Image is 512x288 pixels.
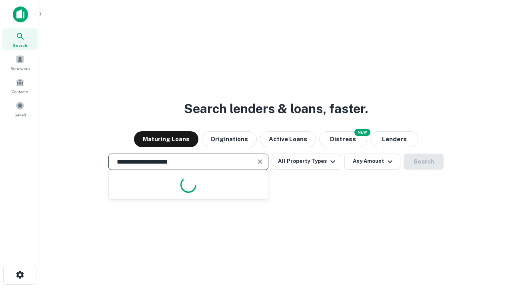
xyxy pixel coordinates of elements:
h3: Search lenders & loans, faster. [184,99,368,118]
span: Search [13,42,27,48]
a: Saved [2,98,38,120]
img: capitalize-icon.png [13,6,28,22]
button: Active Loans [260,131,316,147]
div: NEW [354,129,370,136]
button: Clear [254,156,266,167]
span: Saved [14,112,26,118]
button: Maturing Loans [134,131,198,147]
button: Search distressed loans with lien and other non-mortgage details. [319,131,367,147]
button: Any Amount [344,154,400,170]
span: Borrowers [10,65,30,72]
button: Originations [202,131,257,147]
button: Lenders [370,131,418,147]
span: Contacts [12,88,28,95]
iframe: Chat Widget [472,224,512,262]
a: Search [2,28,38,50]
a: Contacts [2,75,38,96]
a: Borrowers [2,52,38,73]
button: All Property Types [272,154,341,170]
